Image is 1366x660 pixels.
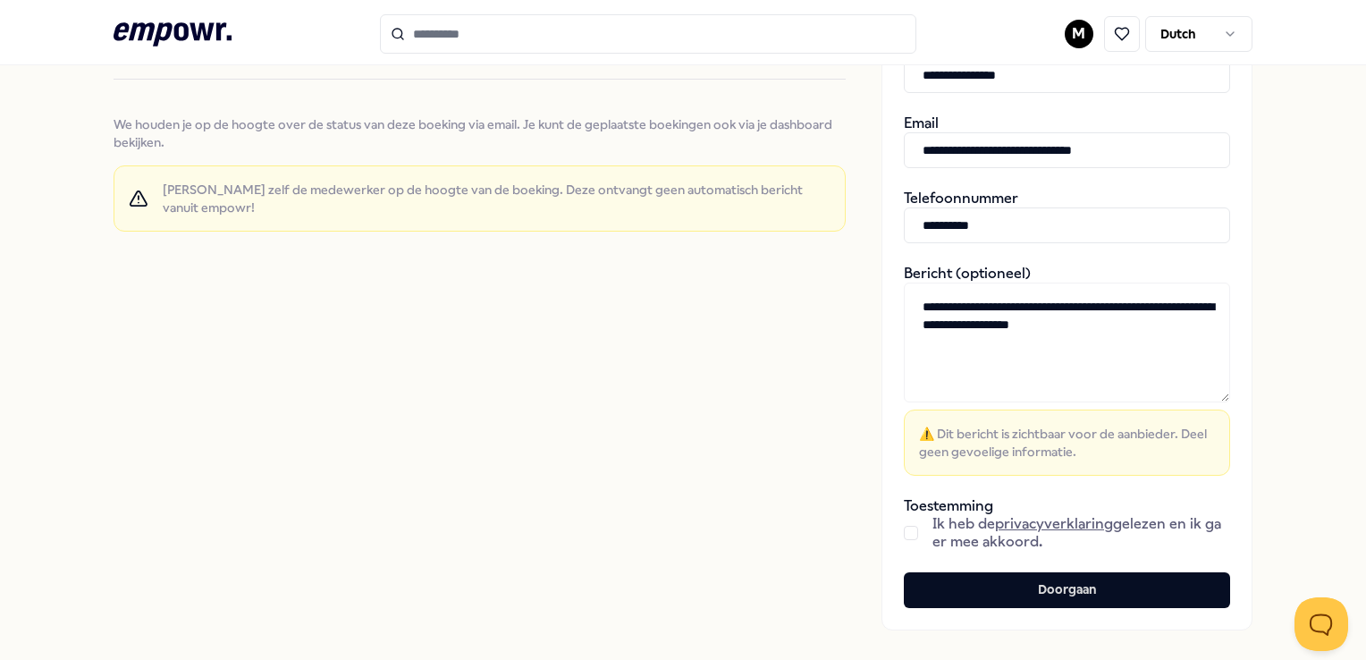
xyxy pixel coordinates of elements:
iframe: Help Scout Beacon - Open [1294,597,1348,651]
div: Email [904,114,1230,168]
div: Achternaam [904,39,1230,93]
button: Doorgaan [904,572,1230,608]
span: ⚠️ Dit bericht is zichtbaar voor de aanbieder. Deel geen gevoelige informatie. [919,425,1215,461]
a: privacyverklaring [995,515,1113,532]
button: M [1065,20,1093,48]
span: We houden je op de hoogte over de status van deze boeking via email. Je kunt de geplaatste boekin... [114,115,845,151]
div: Bericht (optioneel) [904,265,1230,476]
div: Telefoonnummer [904,190,1230,243]
span: [PERSON_NAME] zelf de medewerker op de hoogte van de boeking. Deze ontvangt geen automatisch beri... [163,181,831,216]
div: Toestemming [904,497,1230,551]
input: Search for products, categories or subcategories [380,14,916,54]
span: Ik heb de gelezen en ik ga er mee akkoord. [932,515,1230,551]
